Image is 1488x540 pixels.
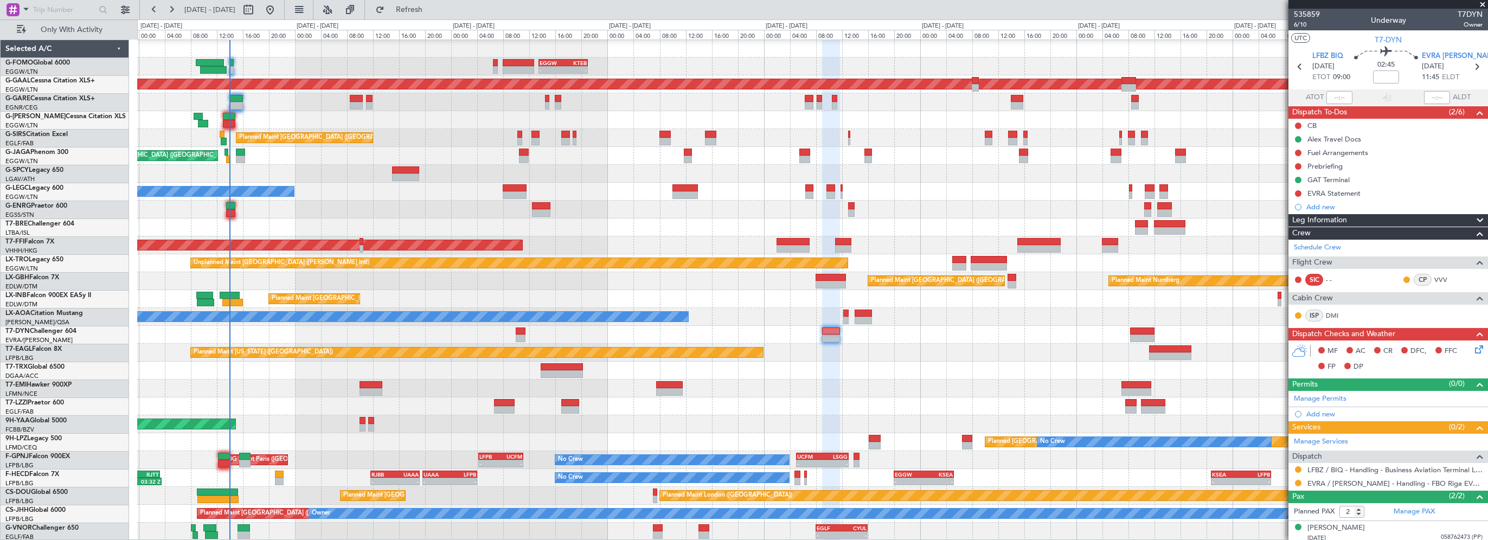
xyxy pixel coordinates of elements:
a: LTBA/ISL [5,229,30,237]
a: EGGW/LTN [5,193,38,201]
span: Permits [1292,378,1318,391]
a: EGNR/CEG [5,104,38,112]
span: G-SPCY [5,167,29,173]
a: LX-AOACitation Mustang [5,310,83,317]
div: [DATE] - [DATE] [297,22,338,31]
span: G-VNOR [5,525,32,531]
div: 16:00 [243,30,269,40]
div: CB [1307,121,1317,130]
span: 9H-YAA [5,417,30,424]
a: LGAV/ATH [5,175,35,183]
div: 08:00 [347,30,373,40]
div: - [395,478,418,485]
div: EGGW [895,471,924,478]
span: G-FOMO [5,60,33,66]
a: EGGW/LTN [5,121,38,130]
a: LFBZ / BIQ - Handling - Business Aviation Terminal LFBZ / BIQ [1307,465,1483,474]
div: 00:00 [139,30,165,40]
div: EVRA Statement [1307,189,1361,198]
span: Pax [1292,491,1304,503]
div: 16:00 [712,30,738,40]
span: T7-TRX [5,364,28,370]
span: T7-EAGL [5,346,32,352]
span: LX-TRO [5,256,29,263]
div: 04:00 [1259,30,1285,40]
a: 9H-LPZLegacy 500 [5,435,62,442]
a: LFMN/NCE [5,390,37,398]
div: - [424,478,450,485]
a: T7-FFIFalcon 7X [5,239,54,245]
a: CS-JHHGlobal 6000 [5,507,66,513]
button: Only With Activity [12,21,118,38]
a: Manage Permits [1294,394,1346,404]
span: 09:00 [1333,72,1350,83]
span: G-JAGA [5,149,30,156]
a: EGGW/LTN [5,68,38,76]
div: 08:00 [972,30,998,40]
a: G-GAALCessna Citation XLS+ [5,78,95,84]
div: 16:00 [555,30,581,40]
div: 20:00 [894,30,920,40]
span: Cabin Crew [1292,292,1333,305]
div: 12:00 [1155,30,1181,40]
span: (0/0) [1449,378,1465,389]
div: 04:00 [790,30,816,40]
div: SIC [1305,274,1323,286]
span: 9H-LPZ [5,435,27,442]
a: G-JAGAPhenom 300 [5,149,68,156]
div: [DATE] - [DATE] [453,22,495,31]
span: (0/2) [1449,421,1465,433]
div: Unplanned Maint [GEOGRAPHIC_DATA] ([PERSON_NAME] Intl) [194,255,369,271]
div: 08:00 [503,30,529,40]
div: - [371,478,395,485]
div: 16:00 [1024,30,1050,40]
a: G-ENRGPraetor 600 [5,203,67,209]
div: - [540,67,563,73]
div: 00:00 [1076,30,1102,40]
div: 08:00 [816,30,842,40]
div: UAAA [424,471,450,478]
span: [DATE] [1312,61,1335,72]
a: EGSS/STN [5,211,34,219]
div: UCFM [501,453,522,460]
span: Dispatch To-Dos [1292,106,1347,119]
div: LFPB [450,471,476,478]
div: EGGW [540,60,563,66]
span: Leg Information [1292,214,1347,227]
div: Planned Maint [GEOGRAPHIC_DATA] ([GEOGRAPHIC_DATA]) [200,505,371,522]
div: 00:00 [451,30,477,40]
div: RJTT [130,471,159,478]
div: [DATE] - [DATE] [609,22,651,31]
div: Planned Maint [GEOGRAPHIC_DATA] ([GEOGRAPHIC_DATA]) [871,273,1042,289]
div: - [817,532,842,538]
a: G-LEGCLegacy 600 [5,185,63,191]
a: G-SIRSCitation Excel [5,131,68,138]
div: 04:00 [477,30,503,40]
span: ATOT [1306,92,1324,103]
a: F-GPNJFalcon 900EX [5,453,70,460]
div: Alex Travel Docs [1307,134,1361,144]
div: [DATE] - [DATE] [140,22,182,31]
div: Prebriefing [1307,162,1343,171]
div: - [924,478,953,485]
div: 20:00 [269,30,295,40]
span: G-LEGC [5,185,29,191]
span: AC [1356,346,1365,357]
div: [DATE] - [DATE] [1234,22,1276,31]
div: 04:00 [165,30,191,40]
div: [DATE] - [DATE] [766,22,807,31]
div: 08:00 [1128,30,1155,40]
div: Add new [1306,409,1483,419]
a: T7-EAGLFalcon 8X [5,346,62,352]
span: DFC, [1410,346,1427,357]
div: - [563,67,587,73]
div: - [823,460,848,467]
span: ETOT [1312,72,1330,83]
a: T7-TRXGlobal 6500 [5,364,65,370]
a: LX-INBFalcon 900EX EASy II [5,292,91,299]
a: T7-LZZIPraetor 600 [5,400,64,406]
div: CP [1414,274,1432,286]
span: FP [1327,362,1336,372]
a: LFMD/CEQ [5,443,37,452]
a: DGAA/ACC [5,372,39,380]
